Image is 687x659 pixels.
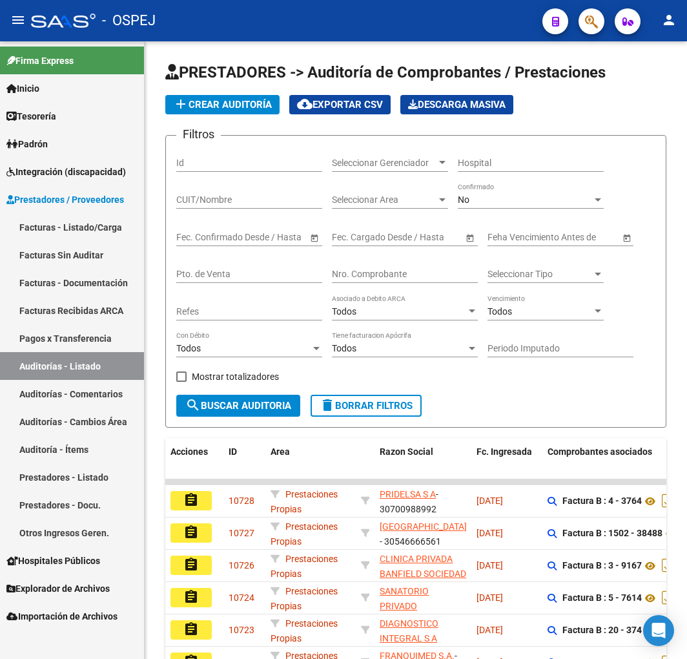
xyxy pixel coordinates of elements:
[307,231,321,244] button: Open calendar
[234,232,298,243] input: Fecha fin
[6,109,56,123] span: Tesorería
[6,54,74,68] span: Firma Express
[311,395,422,417] button: Borrar Filtros
[562,593,642,603] strong: Factura B : 5 - 7614
[165,63,606,81] span: PRESTADORES -> Auditoría de Comprobantes / Prestaciones
[390,232,453,243] input: Fecha fin
[620,231,633,244] button: Open calendar
[471,438,542,495] datatable-header-cell: Fc. Ingresada
[562,561,642,571] strong: Factura B : 3 - 9167
[176,232,223,243] input: Fecha inicio
[6,193,124,207] span: Prestadores / Proveedores
[332,343,356,353] span: Todos
[271,554,338,579] span: Prestaciones Propias
[408,99,506,110] span: Descarga Masiva
[6,137,48,151] span: Padrón
[271,489,338,514] span: Prestaciones Propias
[380,586,467,640] span: SANATORIO PRIVADO [GEOGRAPHIC_DATA][PERSON_NAME] SRL
[265,438,356,495] datatable-header-cell: Area
[332,194,436,205] span: Seleccionar Area
[380,584,466,611] div: - 30546219166
[380,487,466,514] div: - 30700988992
[297,96,313,112] mat-icon: cloud_download
[176,125,221,143] h3: Filtros
[643,615,674,646] div: Open Intercom Messenger
[659,490,675,511] i: Descargar documento
[562,625,642,636] strong: Factura B : 20 - 374
[271,521,338,547] span: Prestaciones Propias
[229,496,254,506] span: 10728
[477,496,503,506] span: [DATE]
[185,397,201,413] mat-icon: search
[320,397,335,413] mat-icon: delete
[477,560,503,570] span: [DATE]
[477,592,503,603] span: [DATE]
[271,446,290,457] span: Area
[229,560,254,570] span: 10726
[562,528,662,539] strong: Factura B : 1502 - 38488
[297,99,383,110] span: Exportar CSV
[400,95,513,114] button: Descarga Masiva
[183,589,199,605] mat-icon: assignment
[332,306,356,317] span: Todos
[183,622,199,637] mat-icon: assignment
[562,496,642,507] strong: Factura B : 4 - 3764
[659,587,675,608] i: Descargar documento
[229,446,237,457] span: ID
[661,12,677,28] mat-icon: person
[487,269,592,280] span: Seleccionar Tipo
[332,232,379,243] input: Fecha inicio
[173,99,272,110] span: Crear Auditoría
[380,519,466,547] div: - 30546666561
[463,231,477,244] button: Open calendar
[332,158,436,169] span: Seleccionar Gerenciador
[102,6,156,35] span: - OSPEJ
[380,554,466,594] span: CLINICA PRIVADA BANFIELD SOCIEDAD ANONIMA
[229,625,254,635] span: 10723
[477,528,503,538] span: [DATE]
[6,165,126,179] span: Integración (discapacidad)
[289,95,391,114] button: Exportar CSV
[271,586,338,611] span: Prestaciones Propias
[380,618,438,643] span: DIAGNOSTICO INTEGRAL S A
[6,581,110,596] span: Explorador de Archivos
[173,96,189,112] mat-icon: add
[10,12,26,28] mat-icon: menu
[185,400,291,412] span: Buscar Auditoria
[6,554,100,568] span: Hospitales Públicos
[223,438,265,495] datatable-header-cell: ID
[183,525,199,540] mat-icon: assignment
[380,446,433,457] span: Razon Social
[548,446,652,457] span: Comprobantes asociados
[659,555,675,576] i: Descargar documento
[400,95,513,114] app-download-masive: Descarga masiva de comprobantes (adjuntos)
[374,438,471,495] datatable-header-cell: Razon Social
[165,438,223,495] datatable-header-cell: Acciones
[176,395,300,417] button: Buscar Auditoria
[6,609,118,623] span: Importación de Archivos
[458,194,469,205] span: No
[229,592,254,603] span: 10724
[183,557,199,572] mat-icon: assignment
[176,343,201,353] span: Todos
[183,492,199,508] mat-icon: assignment
[192,369,279,384] span: Mostrar totalizadores
[229,528,254,538] span: 10727
[477,446,532,457] span: Fc. Ingresada
[380,616,466,643] div: - 30707060626
[380,489,436,499] span: PRIDELSA S A
[320,400,413,412] span: Borrar Filtros
[271,618,338,643] span: Prestaciones Propias
[170,446,208,457] span: Acciones
[487,306,512,317] span: Todos
[6,81,39,96] span: Inicio
[165,95,280,114] button: Crear Auditoría
[477,625,503,635] span: [DATE]
[380,521,467,532] span: [GEOGRAPHIC_DATA]
[380,552,466,579] div: - 30546007754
